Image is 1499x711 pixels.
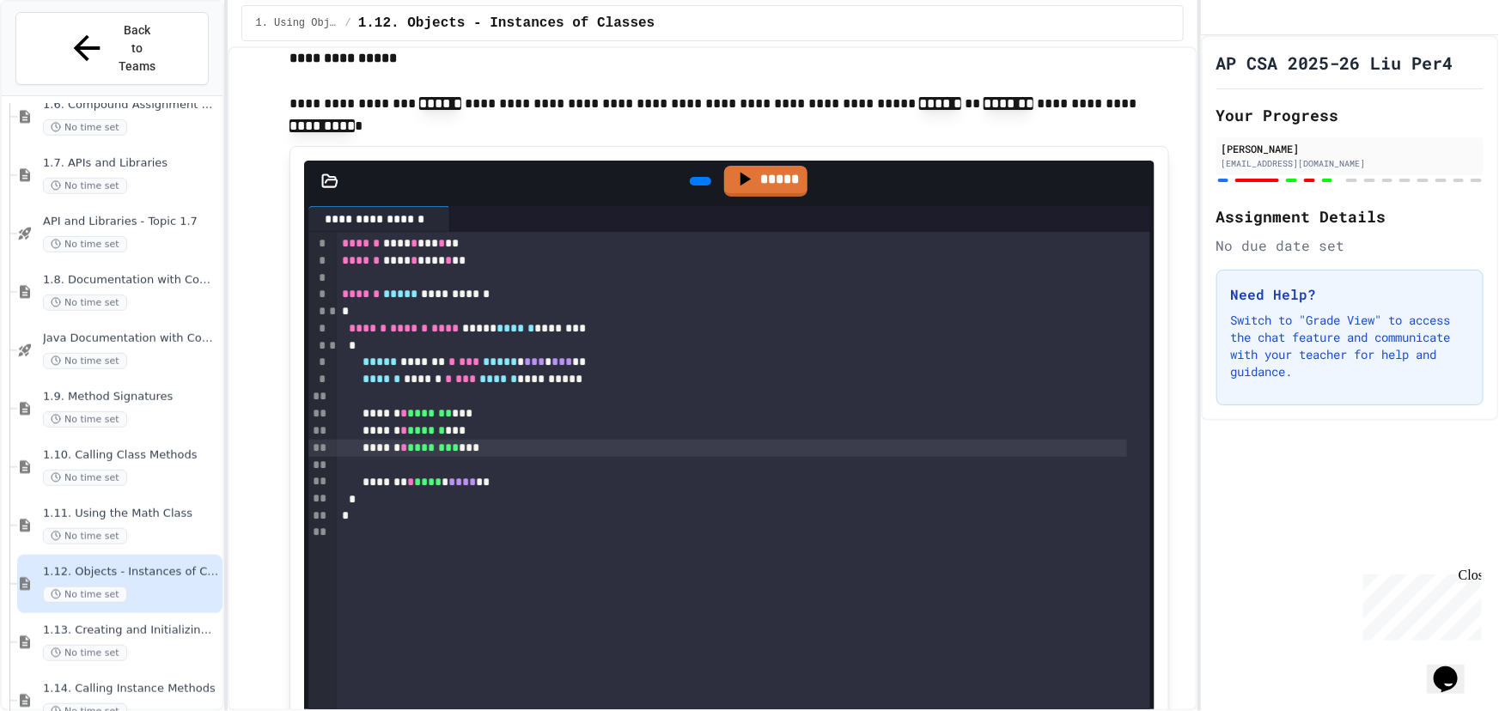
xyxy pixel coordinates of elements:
span: No time set [43,119,127,136]
span: 1.11. Using the Math Class [43,507,219,521]
span: 1.12. Objects - Instances of Classes [43,565,219,580]
div: No due date set [1216,235,1484,256]
span: No time set [43,470,127,486]
p: Switch to "Grade View" to access the chat feature and communicate with your teacher for help and ... [1231,312,1469,380]
span: 1.13. Creating and Initializing Objects: Constructors [43,623,219,638]
span: 1.14. Calling Instance Methods [43,682,219,696]
span: / [345,16,351,30]
h2: Your Progress [1216,103,1484,127]
span: 1.8. Documentation with Comments and Preconditions [43,273,219,288]
span: API and Libraries - Topic 1.7 [43,215,219,229]
iframe: chat widget [1356,568,1482,641]
span: 1.9. Method Signatures [43,390,219,404]
span: Back to Teams [117,21,157,76]
span: No time set [43,528,127,544]
div: [PERSON_NAME] [1222,141,1478,156]
span: 1.6. Compound Assignment Operators [43,98,219,112]
span: Java Documentation with Comments - Topic 1.8 [43,331,219,346]
span: No time set [43,295,127,311]
span: No time set [43,178,127,194]
span: No time set [43,586,127,603]
span: No time set [43,236,127,252]
span: 1.12. Objects - Instances of Classes [358,13,655,33]
button: Back to Teams [15,12,209,85]
h1: AP CSA 2025-26 Liu Per4 [1216,51,1453,75]
div: Chat with us now!Close [7,7,119,109]
span: 1. Using Objects and Methods [256,16,338,30]
span: No time set [43,411,127,428]
iframe: chat widget [1427,642,1482,694]
span: 1.7. APIs and Libraries [43,156,219,171]
div: [EMAIL_ADDRESS][DOMAIN_NAME] [1222,157,1478,170]
span: No time set [43,353,127,369]
span: 1.10. Calling Class Methods [43,448,219,463]
h3: Need Help? [1231,284,1469,305]
h2: Assignment Details [1216,204,1484,228]
span: No time set [43,645,127,661]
